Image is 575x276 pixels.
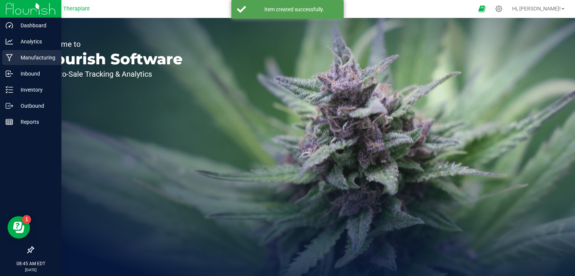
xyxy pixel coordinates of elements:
span: Theraplant [63,6,90,12]
p: Seed-to-Sale Tracking & Analytics [40,70,183,78]
p: Flourish Software [40,52,183,67]
inline-svg: Manufacturing [6,54,13,61]
iframe: Resource center unread badge [22,215,31,224]
inline-svg: Reports [6,118,13,126]
p: Manufacturing [13,53,58,62]
p: Inbound [13,69,58,78]
iframe: Resource center [7,216,30,239]
inline-svg: Dashboard [6,22,13,29]
div: Manage settings [494,5,503,12]
p: Analytics [13,37,58,46]
p: 08:45 AM EDT [3,260,58,267]
p: Reports [13,117,58,126]
inline-svg: Analytics [6,38,13,45]
p: Outbound [13,101,58,110]
p: Dashboard [13,21,58,30]
p: Inventory [13,85,58,94]
inline-svg: Inbound [6,70,13,77]
inline-svg: Outbound [6,102,13,110]
span: Open Ecommerce Menu [474,1,490,16]
p: Welcome to [40,40,183,48]
span: Hi, [PERSON_NAME]! [512,6,561,12]
inline-svg: Inventory [6,86,13,93]
p: [DATE] [3,267,58,273]
div: Item created successfully. [250,6,338,13]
